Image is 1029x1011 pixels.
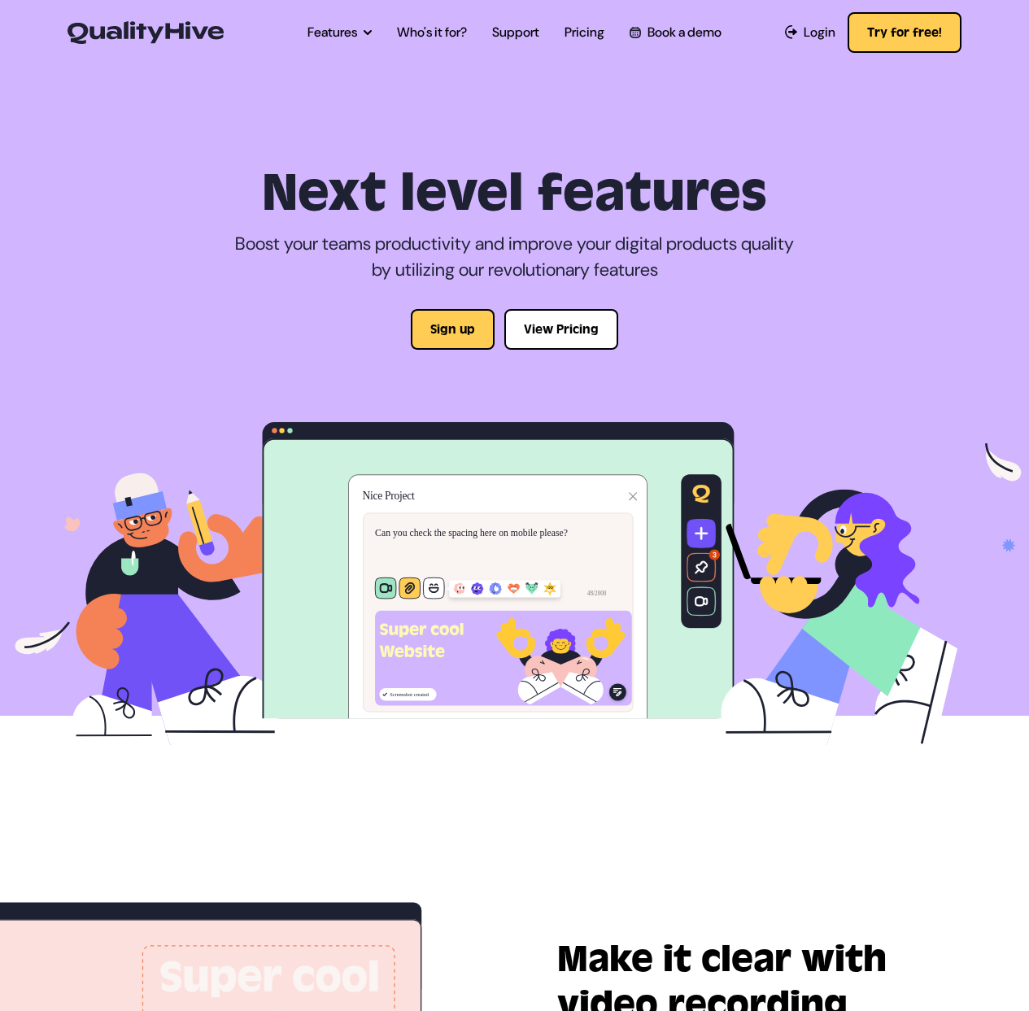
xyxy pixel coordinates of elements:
[785,23,836,42] a: Login
[72,415,957,745] img: /
[565,23,604,42] a: Pricing
[411,309,495,350] button: Sign up
[804,23,835,42] span: Login
[234,231,796,283] p: Boost your teams productivity and improve your digital products quality by utilizing our revoluti...
[72,163,957,224] h1: Next level features
[848,12,961,53] button: Try for free!
[397,23,467,42] a: Who's it for?
[68,21,224,44] img: QualityHive - Bug Tracking Tool
[630,23,721,42] a: Book a demo
[504,309,618,350] button: View Pricing
[307,23,372,42] a: Features
[630,27,640,37] img: Book a QualityHive Demo
[492,23,539,42] a: Support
